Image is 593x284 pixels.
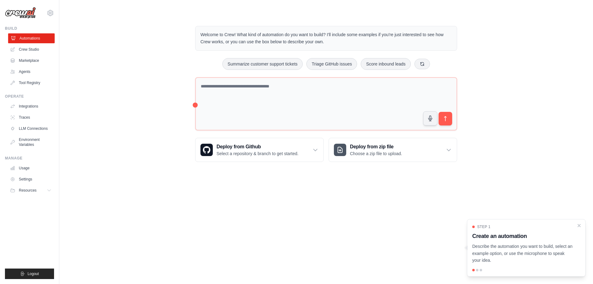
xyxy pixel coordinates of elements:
[7,124,54,134] a: LLM Connections
[7,174,54,184] a: Settings
[5,156,54,161] div: Manage
[7,56,54,66] a: Marketplace
[5,7,36,19] img: Logo
[7,101,54,111] a: Integrations
[350,143,402,150] h3: Deploy from zip file
[472,243,573,264] p: Describe the automation you want to build, select an example option, or use the microphone to spe...
[361,58,411,70] button: Score inbound leads
[477,224,490,229] span: Step 1
[7,67,54,77] a: Agents
[306,58,357,70] button: Triage GitHub issues
[7,163,54,173] a: Usage
[222,58,303,70] button: Summarize customer support tickets
[27,271,39,276] span: Logout
[7,112,54,122] a: Traces
[350,150,402,157] p: Choose a zip file to upload.
[5,26,54,31] div: Build
[8,33,55,43] a: Automations
[19,188,36,193] span: Resources
[7,45,54,54] a: Crew Studio
[472,232,573,240] h3: Create an automation
[562,254,593,284] iframe: Chat Widget
[5,94,54,99] div: Operate
[7,78,54,88] a: Tool Registry
[7,135,54,150] a: Environment Variables
[217,143,298,150] h3: Deploy from Github
[217,150,298,157] p: Select a repository & branch to get started.
[5,269,54,279] button: Logout
[7,185,54,195] button: Resources
[200,31,452,45] p: Welcome to Crew! What kind of automation do you want to build? I'll include some examples if you'...
[577,223,582,228] button: Close walkthrough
